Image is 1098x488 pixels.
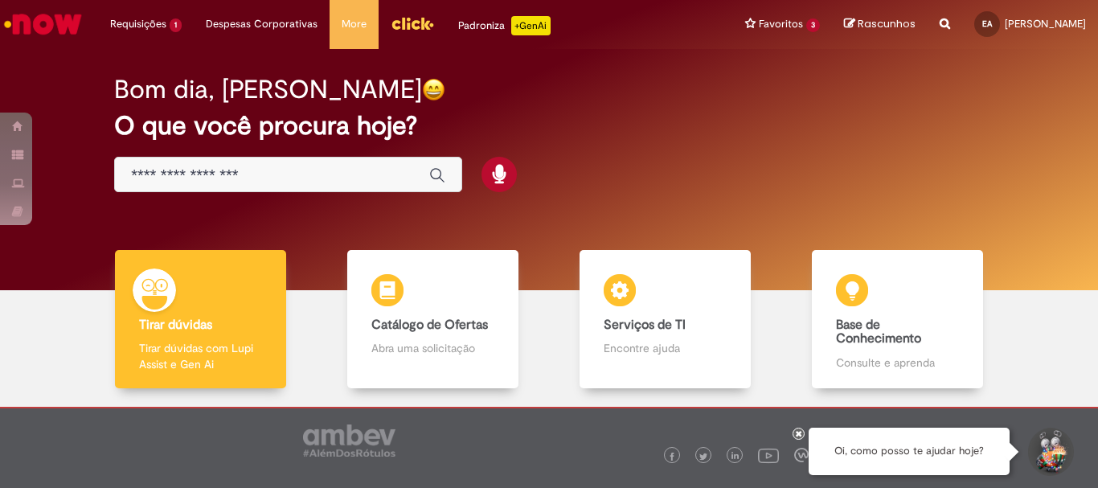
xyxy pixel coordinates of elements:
span: EA [982,18,992,29]
p: +GenAi [511,16,551,35]
a: Catálogo de Ofertas Abra uma solicitação [317,250,549,389]
img: logo_footer_facebook.png [668,453,676,461]
img: ServiceNow [2,8,84,40]
img: click_logo_yellow_360x200.png [391,11,434,35]
b: Serviços de TI [604,317,686,333]
span: 3 [806,18,820,32]
button: Iniciar Conversa de Suporte [1026,428,1074,476]
img: logo_footer_youtube.png [758,445,779,465]
b: Tirar dúvidas [139,317,212,333]
h2: O que você procura hoje? [114,112,984,140]
div: Padroniza [458,16,551,35]
h2: Bom dia, [PERSON_NAME] [114,76,422,104]
p: Consulte e aprenda [836,355,958,371]
span: Requisições [110,16,166,32]
p: Abra uma solicitação [371,340,494,356]
a: Tirar dúvidas Tirar dúvidas com Lupi Assist e Gen Ai [84,250,317,389]
img: logo_footer_twitter.png [699,453,707,461]
p: Encontre ajuda [604,340,726,356]
img: logo_footer_linkedin.png [731,452,740,461]
b: Base de Conhecimento [836,317,921,347]
span: More [342,16,367,32]
span: 1 [170,18,182,32]
span: [PERSON_NAME] [1005,17,1086,31]
span: Rascunhos [858,16,916,31]
a: Serviços de TI Encontre ajuda [549,250,781,389]
b: Catálogo de Ofertas [371,317,488,333]
p: Tirar dúvidas com Lupi Assist e Gen Ai [139,340,261,372]
img: happy-face.png [422,78,445,101]
div: Oi, como posso te ajudar hoje? [809,428,1010,475]
a: Base de Conhecimento Consulte e aprenda [781,250,1014,389]
a: Rascunhos [844,17,916,32]
span: Favoritos [759,16,803,32]
img: logo_footer_ambev_rotulo_gray.png [303,424,395,457]
span: Despesas Corporativas [206,16,318,32]
img: logo_footer_workplace.png [794,448,809,462]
